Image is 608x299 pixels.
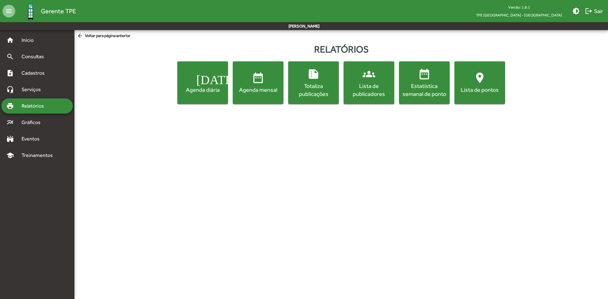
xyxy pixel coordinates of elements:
mat-icon: [DATE] [196,72,209,84]
mat-icon: location_on [473,72,486,84]
div: Versão: 1.8.1 [471,3,567,11]
span: Início [18,36,43,44]
mat-icon: brightness_medium [572,7,580,15]
a: Gerente TPE [15,1,76,22]
div: Estatística semanal de ponto [400,82,448,98]
button: Estatística semanal de ponto [399,61,450,104]
mat-icon: print [6,102,14,110]
div: Lista de publicadores [345,82,393,98]
div: Relatórios [74,42,608,56]
div: Lista de pontos [456,86,504,94]
mat-icon: note_add [6,69,14,77]
div: Agenda mensal [234,86,282,94]
span: Cadastros [18,69,53,77]
mat-icon: menu [3,5,15,17]
mat-icon: search [6,53,14,60]
span: Sair [585,5,603,17]
mat-icon: date_range [252,72,264,84]
span: Relatórios [18,102,52,110]
button: Agenda diária [177,61,228,104]
span: TPE [GEOGRAPHIC_DATA] - [GEOGRAPHIC_DATA] [471,11,567,19]
span: Gerente TPE [41,6,76,16]
button: Totaliza publicações [288,61,339,104]
div: Agenda diária [179,86,227,94]
span: Voltar para página anterior [77,33,130,40]
mat-icon: logout [585,7,592,15]
button: Sair [582,5,605,17]
div: Totaliza publicações [289,82,338,98]
mat-icon: arrow_back [77,33,85,40]
mat-icon: headset_mic [6,86,14,93]
span: Consultas [18,53,52,60]
mat-icon: home [6,36,14,44]
img: Logo [20,1,41,22]
mat-icon: date_range [418,68,431,80]
mat-icon: groups [363,68,375,80]
button: Lista de publicadores [344,61,394,104]
button: Agenda mensal [233,61,283,104]
mat-icon: summarize [307,68,320,80]
span: Serviços [18,86,49,93]
button: Lista de pontos [454,61,505,104]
